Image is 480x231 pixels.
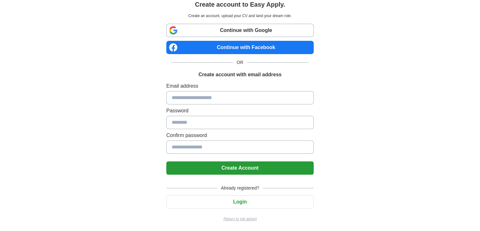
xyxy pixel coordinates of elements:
[166,216,314,222] a: Return to job advert
[166,132,314,139] label: Confirm password
[166,82,314,90] label: Email address
[166,41,314,54] a: Continue with Facebook
[199,71,281,78] h1: Create account with email address
[166,161,314,175] button: Create Account
[168,13,312,19] p: Create an account, upload your CV and land your dream role.
[217,185,263,191] span: Already registered?
[166,199,314,204] a: Login
[166,195,314,209] button: Login
[166,24,314,37] a: Continue with Google
[166,107,314,115] label: Password
[233,59,247,66] span: OR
